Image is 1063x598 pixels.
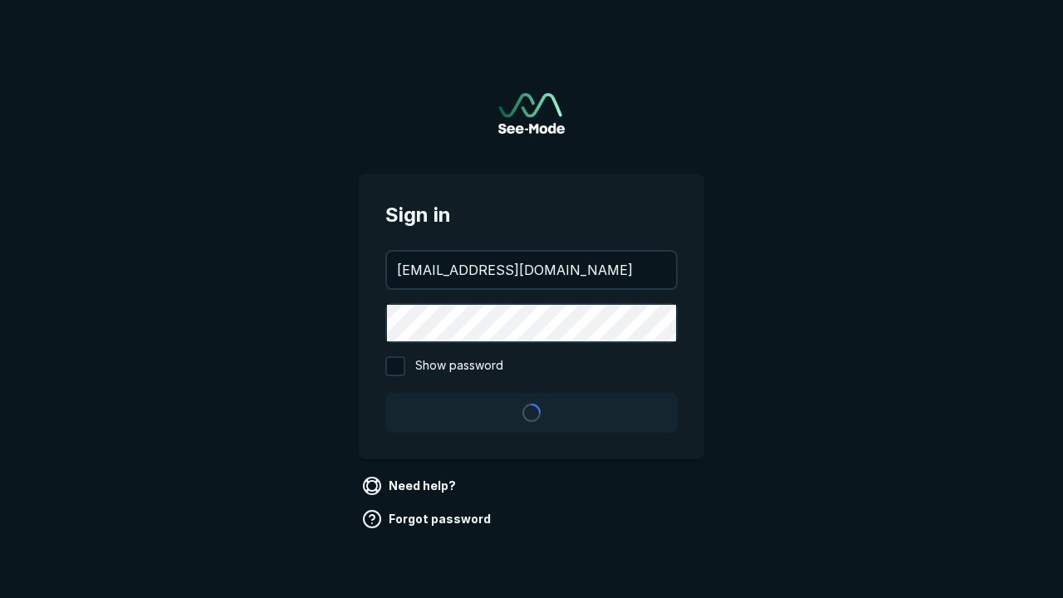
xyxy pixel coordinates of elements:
a: Need help? [359,473,463,499]
span: Show password [415,356,503,376]
input: your@email.com [387,252,676,288]
span: Sign in [385,200,678,230]
img: See-Mode Logo [498,93,565,134]
a: Forgot password [359,506,497,532]
a: Go to sign in [498,93,565,134]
